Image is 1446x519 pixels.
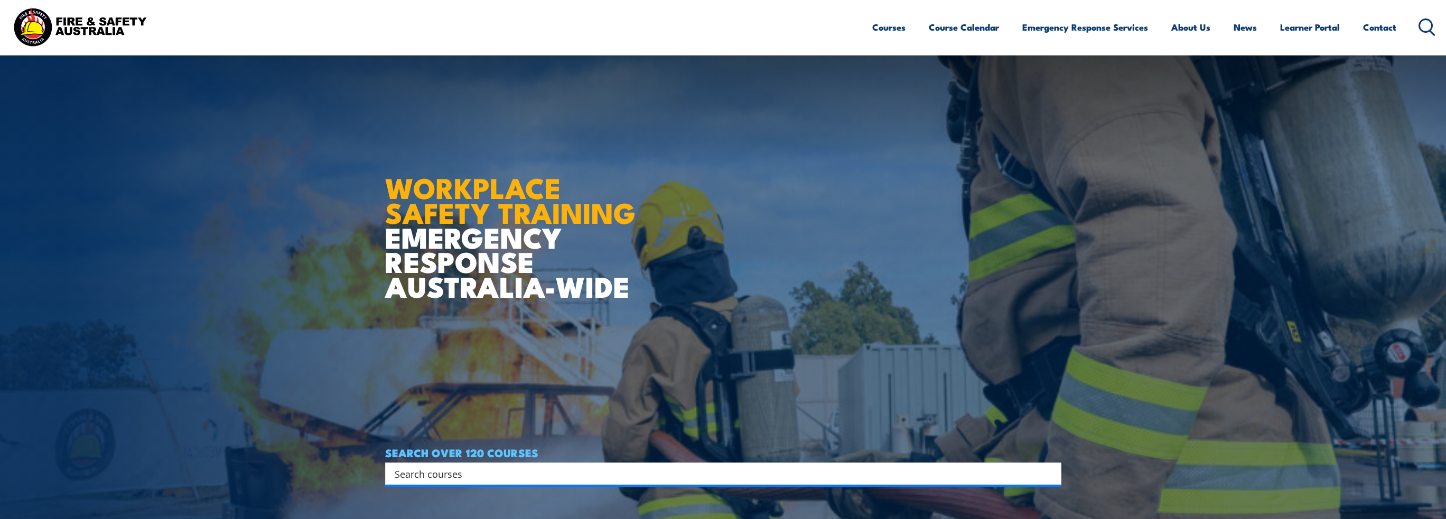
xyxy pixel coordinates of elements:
input: Search input [395,466,1038,482]
a: Learner Portal [1280,13,1340,41]
strong: WORKPLACE SAFETY TRAINING [385,165,636,233]
a: Courses [872,13,906,41]
a: News [1234,13,1257,41]
a: Contact [1363,13,1396,41]
h4: SEARCH OVER 120 COURSES [385,447,1061,458]
form: Search form [397,466,1040,481]
a: Course Calendar [929,13,999,41]
h1: EMERGENCY RESPONSE AUSTRALIA-WIDE [385,148,643,298]
button: Search magnifier button [1043,466,1058,481]
a: Emergency Response Services [1022,13,1148,41]
a: About Us [1171,13,1210,41]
